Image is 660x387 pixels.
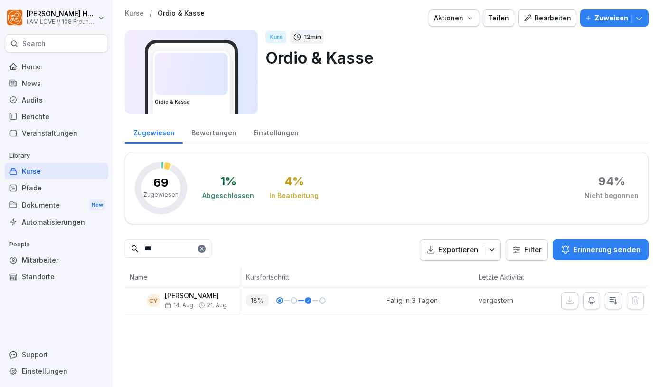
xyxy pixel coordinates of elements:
p: Kursfortschritt [246,272,382,282]
div: Aktionen [434,13,474,23]
p: Exportieren [438,245,478,255]
p: 12 min [304,32,321,42]
p: Search [22,39,46,48]
p: Letzte Aktivität [479,272,542,282]
div: Abgeschlossen [202,191,254,200]
a: Home [5,58,108,75]
button: Exportieren [420,239,501,261]
p: Zugewiesen [143,190,179,199]
a: Berichte [5,108,108,125]
span: 14. Aug. [165,302,195,309]
p: Name [130,272,236,282]
p: People [5,237,108,252]
span: 21. Aug. [207,302,228,309]
a: Kurse [5,163,108,179]
a: Zugewiesen [125,120,183,144]
p: 18 % [246,294,269,306]
div: New [89,199,105,210]
p: [PERSON_NAME] Hoppenkamps [27,10,96,18]
p: Zuweisen [594,13,628,23]
div: Dokumente [5,196,108,214]
a: DokumenteNew [5,196,108,214]
a: News [5,75,108,92]
div: Bearbeiten [523,13,571,23]
div: Teilen [488,13,509,23]
div: Filter [512,245,542,255]
a: Veranstaltungen [5,125,108,142]
p: vorgestern [479,295,547,305]
div: CY [147,294,160,307]
button: Erinnerung senden [553,239,649,260]
a: Standorte [5,268,108,285]
div: Fällig in 3 Tagen [387,295,438,305]
button: Zuweisen [580,9,649,27]
a: Einstellungen [5,363,108,379]
div: 1 % [220,176,236,187]
div: Kurs [265,31,286,43]
p: Ordio & Kasse [265,46,641,70]
a: Pfade [5,179,108,196]
button: Teilen [483,9,514,27]
button: Aktionen [429,9,479,27]
h3: Ordio & Kasse [155,98,228,105]
p: Erinnerung senden [573,245,641,255]
p: 69 [153,177,169,189]
div: Support [5,346,108,363]
p: Library [5,148,108,163]
div: In Bearbeitung [269,191,319,200]
div: Nicht begonnen [585,191,639,200]
button: Bearbeiten [518,9,576,27]
div: 94 % [598,176,625,187]
a: Mitarbeiter [5,252,108,268]
a: Kurse [125,9,144,18]
button: Filter [506,240,547,260]
a: Audits [5,92,108,108]
a: Ordio & Kasse [158,9,205,18]
p: I AM LOVE // 108 Freunde GmbH [27,19,96,25]
p: / [150,9,152,18]
div: 4 % [284,176,304,187]
a: Bewertungen [183,120,245,144]
a: Einstellungen [245,120,307,144]
a: Automatisierungen [5,214,108,230]
p: [PERSON_NAME] [165,292,228,300]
